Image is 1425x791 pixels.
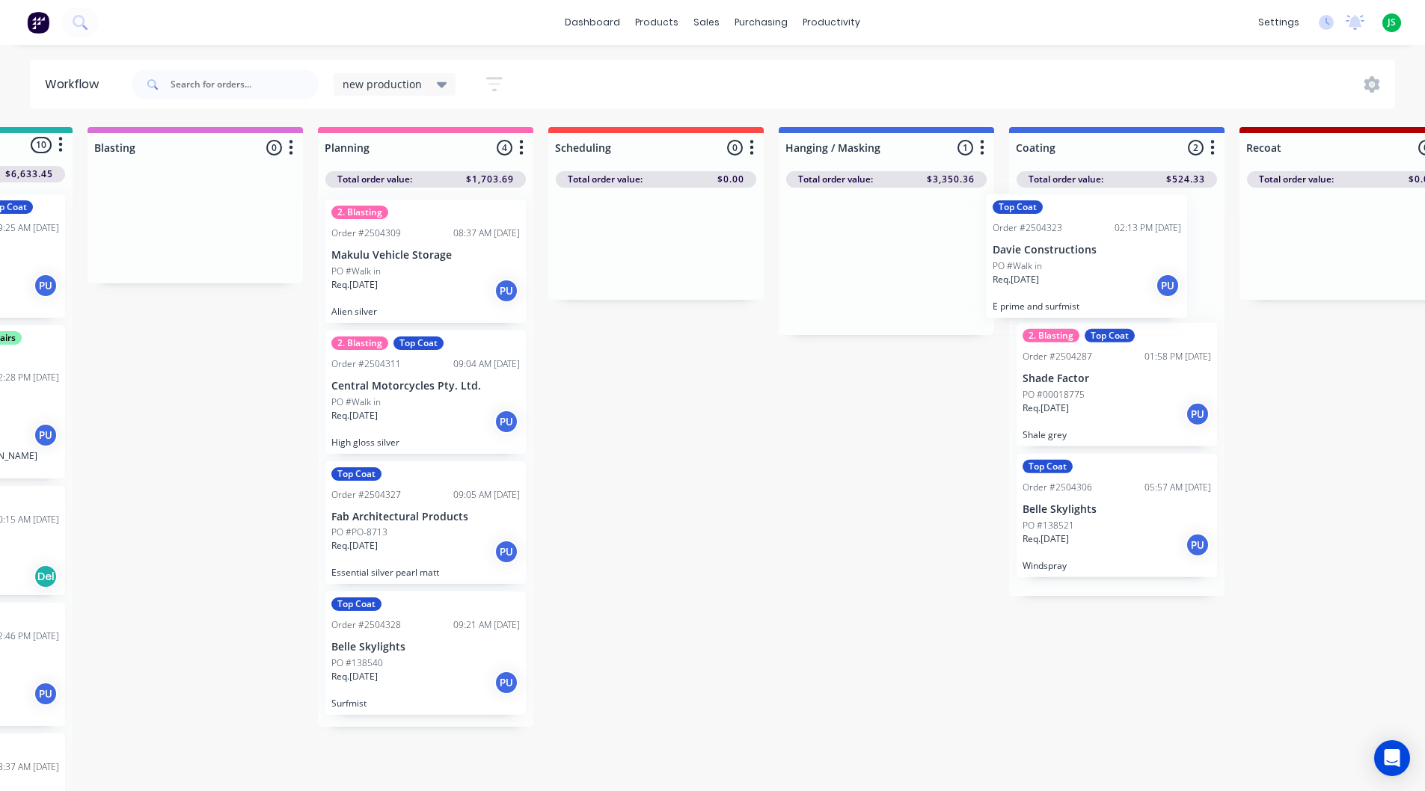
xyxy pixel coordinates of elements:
[31,137,52,153] span: 10
[1188,140,1204,156] span: 2
[337,173,412,186] span: Total order value:
[1166,173,1205,186] span: $524.33
[727,11,795,34] div: purchasing
[1251,11,1307,34] div: settings
[557,11,628,34] a: dashboard
[628,11,686,34] div: products
[343,76,422,92] span: new production
[466,173,514,186] span: $1,703.69
[325,140,472,156] input: Enter column name…
[686,11,727,34] div: sales
[1259,173,1334,186] span: Total order value:
[717,173,744,186] span: $0.00
[1246,140,1394,156] input: Enter column name…
[171,70,319,99] input: Search for orders...
[1374,740,1410,776] div: Open Intercom Messenger
[785,140,933,156] input: Enter column name…
[555,140,702,156] input: Enter column name…
[94,140,242,156] input: Enter column name…
[798,173,873,186] span: Total order value:
[1016,140,1163,156] input: Enter column name…
[957,140,973,156] span: 1
[927,173,975,186] span: $3,350.36
[1388,16,1396,29] span: JS
[727,140,743,156] span: 0
[497,140,512,156] span: 4
[5,167,53,181] span: $6,633.45
[568,173,643,186] span: Total order value:
[795,11,868,34] div: productivity
[45,76,106,93] div: Workflow
[266,140,282,156] span: 0
[1029,173,1103,186] span: Total order value:
[27,11,49,34] img: Factory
